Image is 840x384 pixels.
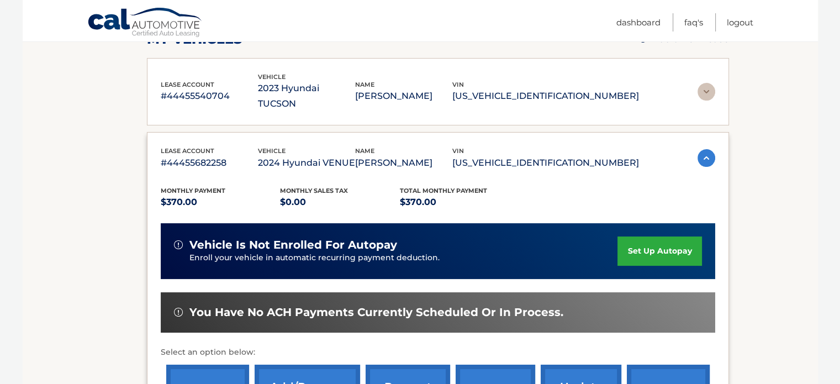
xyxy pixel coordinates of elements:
[161,187,225,194] span: Monthly Payment
[698,149,715,167] img: accordion-active.svg
[452,88,639,104] p: [US_VEHICLE_IDENTIFICATION_NUMBER]
[161,346,715,359] p: Select an option below:
[452,81,464,88] span: vin
[258,155,355,171] p: 2024 Hyundai VENUE
[161,81,214,88] span: lease account
[355,81,374,88] span: name
[452,147,464,155] span: vin
[684,13,703,31] a: FAQ's
[189,252,618,264] p: Enroll your vehicle in automatic recurring payment deduction.
[174,308,183,317] img: alert-white.svg
[258,81,355,112] p: 2023 Hyundai TUCSON
[189,306,563,319] span: You have no ACH payments currently scheduled or in process.
[280,187,348,194] span: Monthly sales Tax
[161,147,214,155] span: lease account
[355,147,374,155] span: name
[87,7,203,39] a: Cal Automotive
[400,187,487,194] span: Total Monthly Payment
[355,155,452,171] p: [PERSON_NAME]
[698,83,715,101] img: accordion-rest.svg
[355,88,452,104] p: [PERSON_NAME]
[400,194,520,210] p: $370.00
[452,155,639,171] p: [US_VEHICLE_IDENTIFICATION_NUMBER]
[189,238,397,252] span: vehicle is not enrolled for autopay
[161,88,258,104] p: #44455540704
[258,73,286,81] span: vehicle
[258,147,286,155] span: vehicle
[616,13,661,31] a: Dashboard
[617,236,701,266] a: set up autopay
[161,194,281,210] p: $370.00
[280,194,400,210] p: $0.00
[174,240,183,249] img: alert-white.svg
[161,155,258,171] p: #44455682258
[727,13,753,31] a: Logout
